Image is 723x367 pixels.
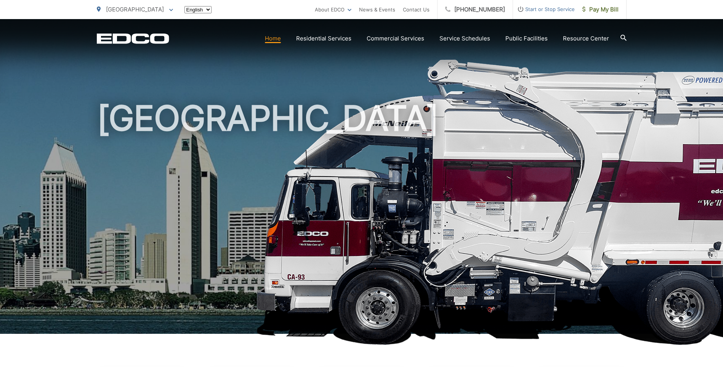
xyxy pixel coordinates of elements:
a: About EDCO [315,5,351,14]
a: Commercial Services [367,34,424,43]
a: Contact Us [403,5,430,14]
a: Service Schedules [439,34,490,43]
a: Residential Services [296,34,351,43]
a: EDCD logo. Return to the homepage. [97,33,169,44]
a: Resource Center [563,34,609,43]
h1: [GEOGRAPHIC_DATA] [97,99,627,341]
a: News & Events [359,5,395,14]
a: Public Facilities [505,34,548,43]
span: [GEOGRAPHIC_DATA] [106,6,164,13]
span: Pay My Bill [582,5,619,14]
select: Select a language [184,6,212,13]
a: Home [265,34,281,43]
